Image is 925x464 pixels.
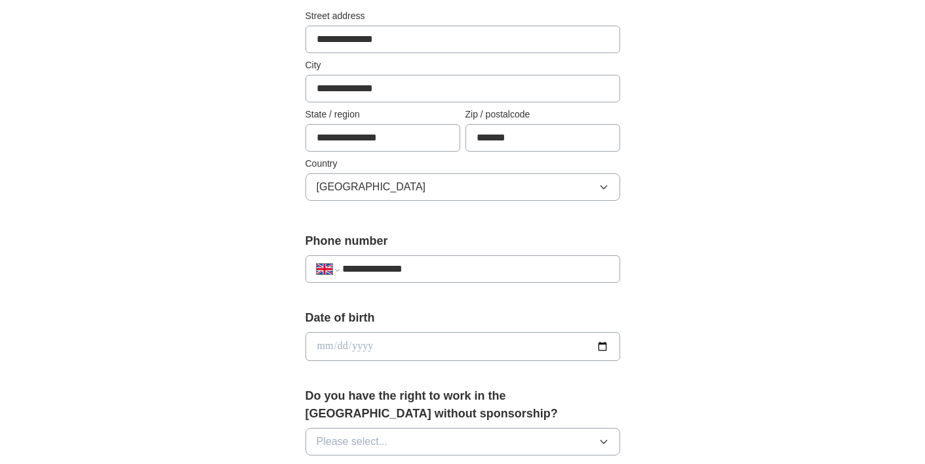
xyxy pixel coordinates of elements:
span: Please select... [317,434,388,450]
label: Do you have the right to work in the [GEOGRAPHIC_DATA] without sponsorship? [305,387,620,423]
span: [GEOGRAPHIC_DATA] [317,179,426,195]
label: City [305,58,620,72]
button: Please select... [305,428,620,455]
label: Street address [305,9,620,23]
button: [GEOGRAPHIC_DATA] [305,173,620,201]
label: Zip / postalcode [465,108,620,121]
label: Country [305,157,620,171]
label: Phone number [305,232,620,250]
label: State / region [305,108,460,121]
label: Date of birth [305,309,620,327]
